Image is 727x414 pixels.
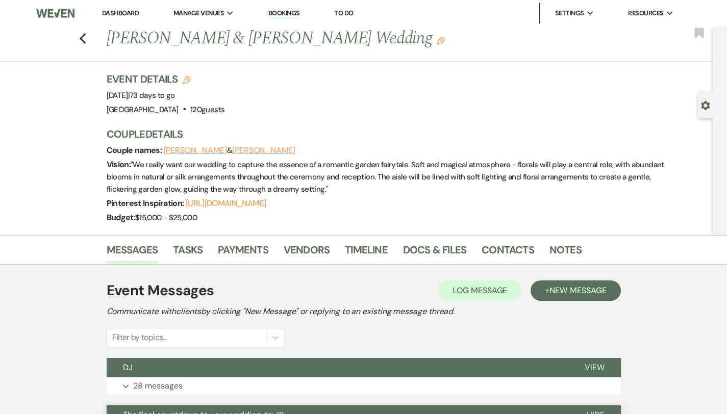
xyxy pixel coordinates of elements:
h2: Communicate with clients by clicking "New Message" or replying to an existing message thread. [107,305,621,318]
button: 28 messages [107,377,621,395]
span: " We really want our wedding to capture the essence of a romantic garden fairytale. Soft and magi... [107,160,664,194]
button: Edit [437,36,445,45]
h3: Couple Details [107,127,678,141]
a: Dashboard [102,9,139,17]
button: [PERSON_NAME] [232,146,295,154]
button: Open lead details [701,100,710,110]
a: Messages [107,242,158,264]
span: Pinterest Inspiration: [107,198,186,209]
button: +New Message [531,280,620,301]
span: | [128,90,175,100]
span: Couple names: [107,145,164,156]
span: 73 days to go [130,90,175,100]
span: DJ [123,362,133,373]
a: Docs & Files [403,242,466,264]
span: Budget: [107,212,136,223]
p: 28 messages [133,379,183,393]
a: Bookings [268,9,300,18]
span: 120 guests [190,105,224,115]
div: Filter by topics... [112,331,167,344]
span: Vision: [107,159,131,170]
button: DJ [107,358,568,377]
h1: Event Messages [107,280,214,301]
a: Payments [218,242,268,264]
span: $15,000 - $25,000 [135,213,197,223]
a: Notes [549,242,582,264]
a: Tasks [173,242,203,264]
button: Log Message [438,280,521,301]
span: [GEOGRAPHIC_DATA] [107,105,179,115]
img: Weven Logo [36,3,74,24]
span: & [164,145,295,156]
span: View [585,362,605,373]
button: [PERSON_NAME] [164,146,227,154]
button: View [568,358,621,377]
span: Log Message [453,285,507,296]
a: Timeline [345,242,388,264]
span: Manage Venues [173,8,224,18]
a: Contacts [482,242,534,264]
span: New Message [549,285,606,296]
a: To Do [334,9,353,17]
a: Vendors [284,242,330,264]
h3: Event Details [107,72,225,86]
a: [URL][DOMAIN_NAME] [186,198,266,209]
span: Settings [555,8,584,18]
span: [DATE] [107,90,175,100]
span: Resources [628,8,663,18]
h1: [PERSON_NAME] & [PERSON_NAME] Wedding [107,27,564,51]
